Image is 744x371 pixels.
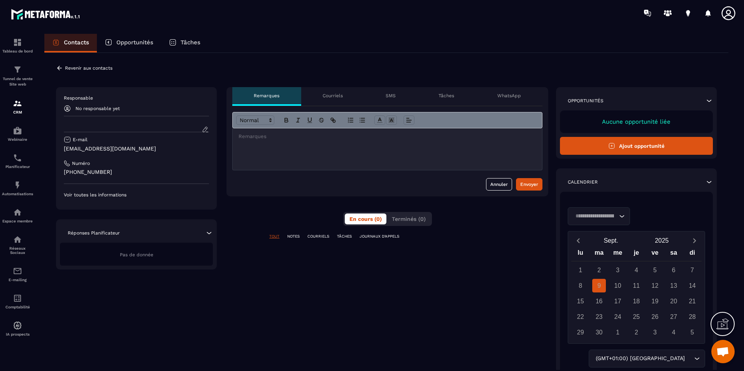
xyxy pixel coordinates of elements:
div: 17 [611,294,625,308]
span: (GMT+01:00) [GEOGRAPHIC_DATA] [594,354,686,363]
div: me [609,247,627,261]
div: 19 [648,294,662,308]
p: Réponses Planificateur [68,230,120,236]
a: formationformationTunnel de vente Site web [2,59,33,93]
div: 26 [648,310,662,324]
div: 12 [648,279,662,292]
p: TOUT [269,234,279,239]
p: Contacts [64,39,89,46]
p: Courriels [323,93,343,99]
p: JOURNAUX D'APPELS [360,234,399,239]
img: social-network [13,235,22,244]
img: email [13,266,22,276]
div: 7 [686,263,699,277]
button: Annuler [486,178,512,191]
div: 4 [630,263,643,277]
p: NOTES [287,234,300,239]
div: 15 [574,294,587,308]
div: 16 [592,294,606,308]
p: CRM [2,110,33,114]
a: accountantaccountantComptabilité [2,288,33,315]
input: Search for option [686,354,692,363]
div: 30 [592,325,606,339]
div: sa [664,247,683,261]
div: 8 [574,279,587,292]
p: Voir toutes les informations [64,192,209,198]
a: automationsautomationsEspace membre [2,202,33,229]
input: Search for option [573,212,617,220]
div: 21 [686,294,699,308]
a: formationformationCRM [2,93,33,120]
p: Opportunités [568,98,604,104]
div: 27 [667,310,681,324]
div: 2 [592,263,606,277]
p: Aucune opportunité liée [568,118,705,125]
p: Calendrier [568,179,598,185]
button: Previous month [571,235,586,246]
div: 11 [630,279,643,292]
p: WhatsApp [497,93,521,99]
a: social-networksocial-networkRéseaux Sociaux [2,229,33,261]
span: En cours (0) [349,216,382,222]
div: Envoyer [520,180,538,188]
div: Ouvrir le chat [711,340,735,363]
div: 5 [686,325,699,339]
div: ma [590,247,609,261]
button: Envoyer [516,178,542,191]
p: [EMAIL_ADDRESS][DOMAIN_NAME] [64,145,209,152]
a: Opportunités [97,34,161,52]
a: Tâches [161,34,208,52]
img: formation [13,38,22,47]
a: formationformationTableau de bord [2,32,33,59]
div: Search for option [589,350,705,367]
div: Calendar wrapper [571,247,702,339]
div: 25 [630,310,643,324]
div: 1 [574,263,587,277]
div: 6 [667,263,681,277]
div: 23 [592,310,606,324]
a: schedulerschedulerPlanificateur [2,147,33,175]
img: automations [13,321,22,330]
p: Webinaire [2,137,33,142]
div: ve [646,247,664,261]
div: di [683,247,702,261]
span: Terminés (0) [392,216,426,222]
div: 28 [686,310,699,324]
div: 5 [648,263,662,277]
div: 29 [574,325,587,339]
p: Tunnel de vente Site web [2,76,33,87]
p: SMS [386,93,396,99]
p: Réseaux Sociaux [2,246,33,255]
p: No responsable yet [75,106,120,111]
p: Remarques [254,93,279,99]
p: Comptabilité [2,305,33,309]
img: logo [11,7,81,21]
span: Pas de donnée [120,252,153,257]
div: 18 [630,294,643,308]
p: E-mail [73,136,88,143]
p: E-mailing [2,278,33,282]
div: 3 [611,263,625,277]
p: Responsable [64,95,209,101]
button: Ajout opportunité [560,137,713,155]
p: TÂCHES [337,234,352,239]
div: 14 [686,279,699,292]
a: Contacts [44,34,97,52]
img: automations [13,180,22,190]
div: 22 [574,310,587,324]
div: je [627,247,646,261]
button: En cours (0) [345,213,386,224]
img: automations [13,126,22,135]
button: Open months overlay [586,234,637,247]
img: accountant [13,294,22,303]
div: Search for option [568,207,630,225]
p: Revenir aux contacts [65,65,112,71]
button: Next month [687,235,702,246]
div: 24 [611,310,625,324]
a: automationsautomationsAutomatisations [2,175,33,202]
p: Tâches [181,39,200,46]
button: Open years overlay [636,234,687,247]
button: Terminés (0) [387,213,430,224]
a: automationsautomationsWebinaire [2,120,33,147]
div: 13 [667,279,681,292]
